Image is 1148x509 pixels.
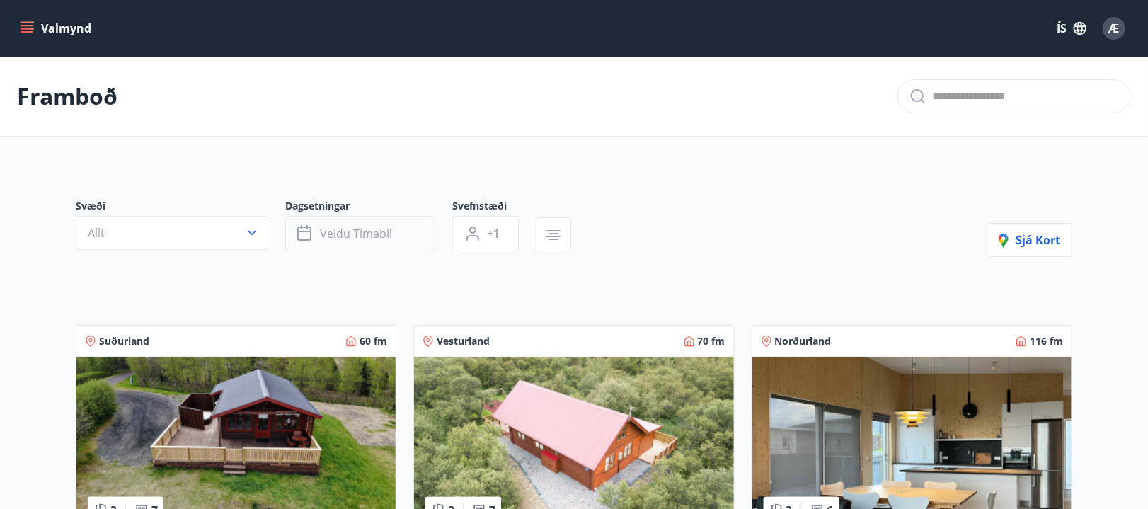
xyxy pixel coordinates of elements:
button: Allt [76,216,268,250]
span: Veldu tímabil [320,226,392,241]
span: Suðurland [99,334,149,348]
span: Svefnstæði [452,199,536,216]
span: 70 fm [698,334,725,348]
span: +1 [487,226,500,241]
span: Svæði [76,199,285,216]
span: Æ [1109,21,1120,36]
span: 116 fm [1030,334,1063,348]
button: ÍS [1049,16,1094,41]
button: Veldu tímabil [285,216,435,251]
span: Vesturland [437,334,490,348]
span: 60 fm [360,334,387,348]
button: menu [17,16,97,41]
button: Æ [1097,11,1131,45]
span: Dagsetningar [285,199,452,216]
span: Norðurland [775,334,832,348]
span: Allt [88,225,105,241]
p: Framboð [17,81,117,112]
button: Sjá kort [987,223,1072,257]
span: Sjá kort [999,232,1060,248]
button: +1 [452,216,519,251]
